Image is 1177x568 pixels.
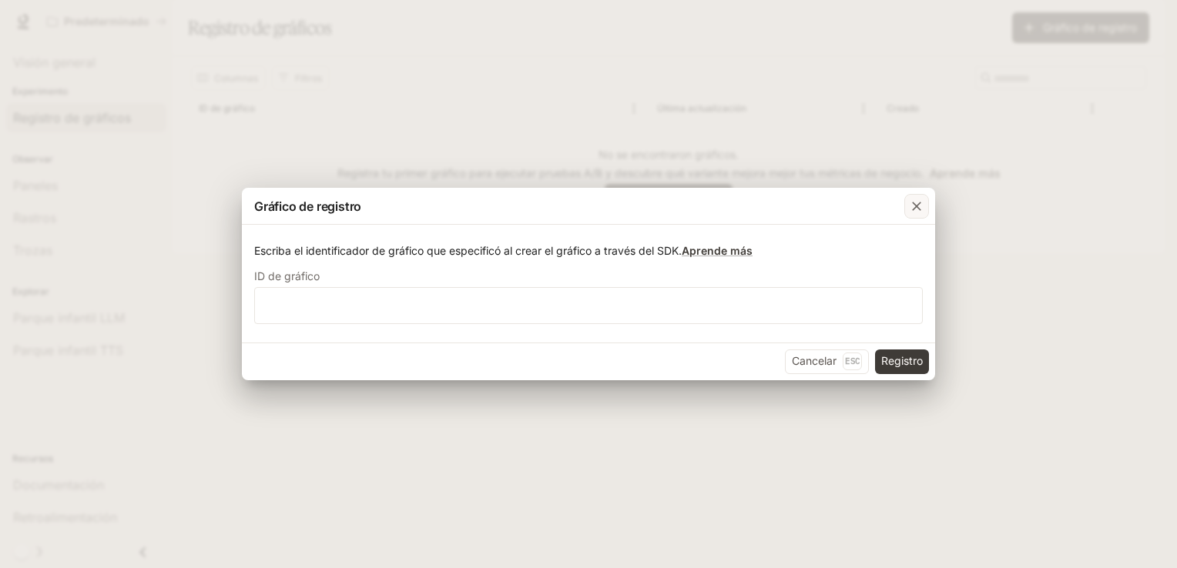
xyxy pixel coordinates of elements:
[254,197,361,216] p: Gráfico de registro
[682,244,753,257] a: Aprende más
[254,243,923,259] p: Escriba el identificador de gráfico que especificó al crear el gráfico a través del SDK.
[254,271,320,282] p: ID de gráfico
[785,349,869,374] button: CancelarEsc
[792,352,837,371] font: Cancelar
[875,349,929,374] button: Registro
[843,352,862,369] p: Esc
